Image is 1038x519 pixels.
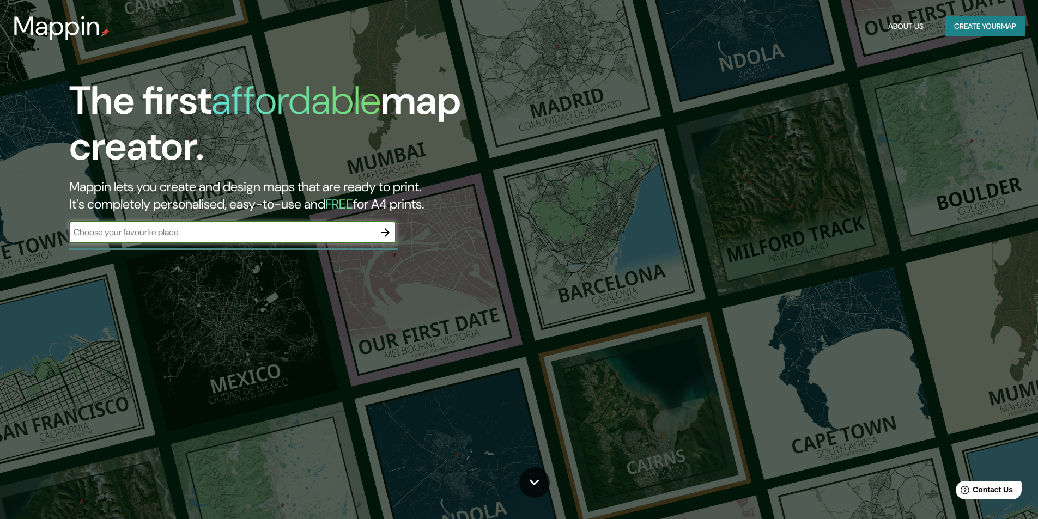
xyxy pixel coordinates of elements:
[69,226,374,239] input: Choose your favourite place
[101,28,110,37] img: mappin-pin
[941,477,1026,507] iframe: Help widget launcher
[69,78,588,178] h1: The first map creator.
[945,16,1025,36] button: Create yourmap
[884,16,928,36] button: About Us
[211,75,381,126] h1: affordable
[13,11,101,41] h3: Mappin
[69,178,588,213] h2: Mappin lets you create and design maps that are ready to print. It's completely personalised, eas...
[325,196,353,212] h5: FREE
